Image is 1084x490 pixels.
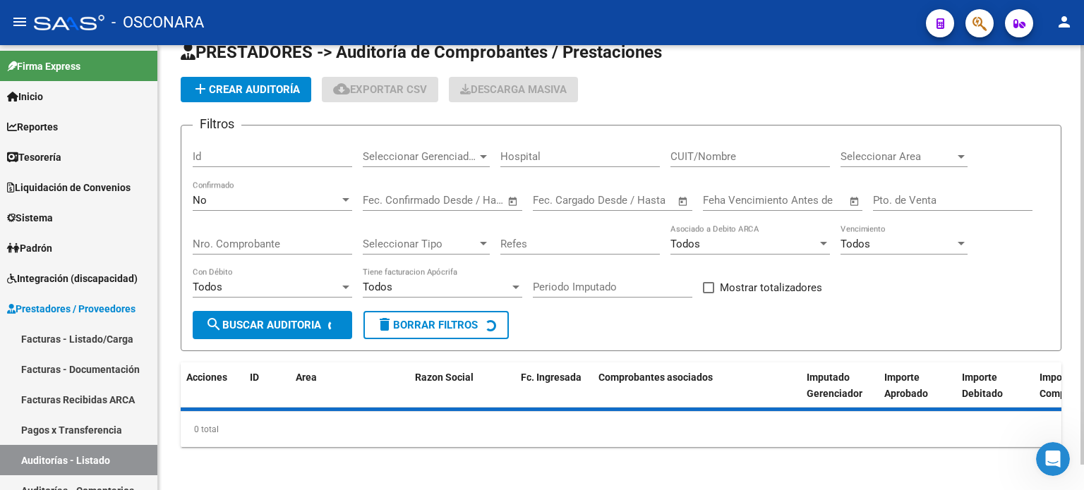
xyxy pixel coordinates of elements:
[322,77,438,102] button: Exportar CSV
[112,7,204,38] span: - OSCONARA
[7,119,58,135] span: Reportes
[192,83,300,96] span: Crear Auditoría
[193,114,241,134] h3: Filtros
[415,372,474,383] span: Razon Social
[376,316,393,333] mat-icon: delete
[801,362,879,424] datatable-header-cell: Imputado Gerenciador
[181,42,662,62] span: PRESTADORES -> Auditoría de Comprobantes / Prestaciones
[181,77,311,102] button: Crear Auditoría
[884,372,928,399] span: Importe Aprobado
[1056,13,1073,30] mat-icon: person
[363,194,420,207] input: Fecha inicio
[1036,442,1070,476] iframe: Intercom live chat
[7,59,80,74] span: Firma Express
[363,311,509,339] button: Borrar Filtros
[962,372,1003,399] span: Importe Debitado
[186,372,227,383] span: Acciones
[333,80,350,97] mat-icon: cloud_download
[205,319,321,331] span: Buscar Auditoria
[296,372,317,383] span: Area
[193,281,222,293] span: Todos
[593,362,801,424] datatable-header-cell: Comprobantes asociados
[181,412,1061,447] div: 0 total
[603,194,671,207] input: Fecha fin
[433,194,501,207] input: Fecha fin
[847,193,863,209] button: Open calendar
[7,210,53,226] span: Sistema
[841,150,955,163] span: Seleccionar Area
[250,372,259,383] span: ID
[449,77,578,102] app-download-masive: Descarga masiva de comprobantes (adjuntos)
[675,193,692,209] button: Open calendar
[363,281,392,293] span: Todos
[720,279,822,296] span: Mostrar totalizadores
[244,362,290,424] datatable-header-cell: ID
[363,150,477,163] span: Seleccionar Gerenciador
[460,83,567,96] span: Descarga Masiva
[449,77,578,102] button: Descarga Masiva
[11,13,28,30] mat-icon: menu
[7,301,135,317] span: Prestadores / Proveedores
[521,372,582,383] span: Fc. Ingresada
[7,89,43,104] span: Inicio
[505,193,522,209] button: Open calendar
[807,372,862,399] span: Imputado Gerenciador
[956,362,1034,424] datatable-header-cell: Importe Debitado
[181,362,244,424] datatable-header-cell: Acciones
[333,83,427,96] span: Exportar CSV
[363,238,477,250] span: Seleccionar Tipo
[290,362,389,424] datatable-header-cell: Area
[670,238,700,250] span: Todos
[7,240,52,256] span: Padrón
[376,319,478,331] span: Borrar Filtros
[533,194,590,207] input: Fecha inicio
[841,238,870,250] span: Todos
[7,271,138,286] span: Integración (discapacidad)
[193,194,207,207] span: No
[409,362,515,424] datatable-header-cell: Razon Social
[193,311,352,339] button: Buscar Auditoria
[598,372,713,383] span: Comprobantes asociados
[515,362,593,424] datatable-header-cell: Fc. Ingresada
[879,362,956,424] datatable-header-cell: Importe Aprobado
[7,180,131,195] span: Liquidación de Convenios
[205,316,222,333] mat-icon: search
[7,149,61,165] span: Tesorería
[192,80,209,97] mat-icon: add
